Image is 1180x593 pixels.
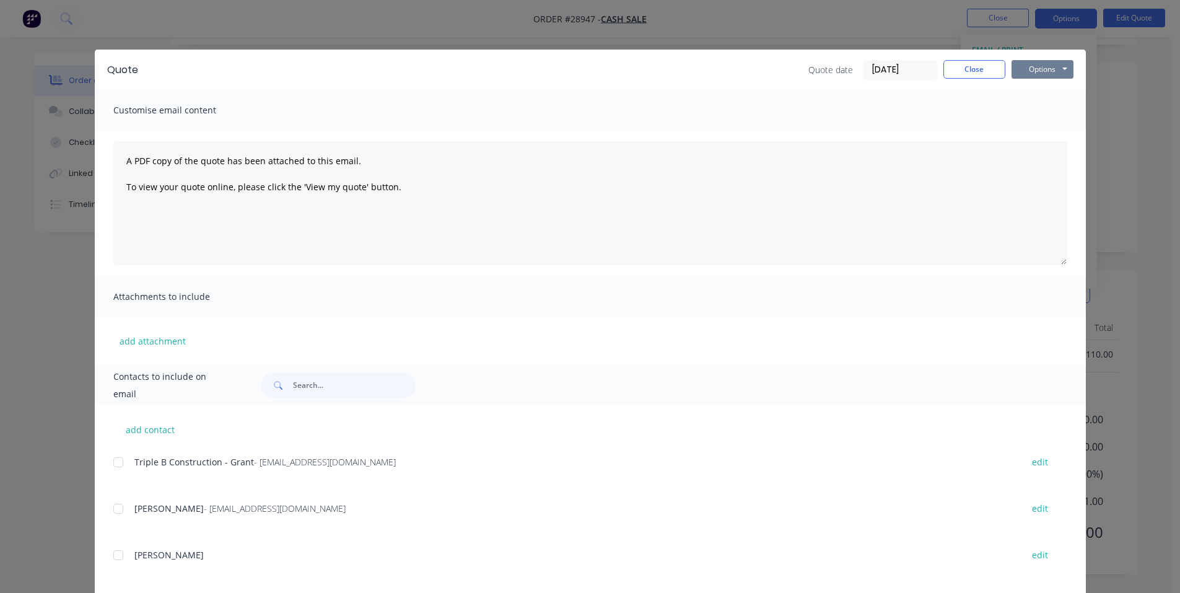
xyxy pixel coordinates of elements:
span: Triple B Construction - Grant [134,456,254,468]
span: [PERSON_NAME] [134,503,204,514]
button: edit [1025,547,1055,563]
span: - [EMAIL_ADDRESS][DOMAIN_NAME] [254,456,396,468]
button: Close [943,60,1005,79]
div: Quote [107,63,138,77]
span: Attachments to include [113,288,250,305]
button: edit [1025,454,1055,470]
span: Customise email content [113,102,250,119]
button: edit [1025,500,1055,517]
span: - [EMAIL_ADDRESS][DOMAIN_NAME] [204,503,346,514]
button: add contact [113,420,188,439]
span: Quote date [808,63,853,76]
span: [PERSON_NAME] [134,549,204,561]
span: Contacts to include on email [113,368,230,403]
button: add attachment [113,332,192,350]
button: Options [1012,60,1073,79]
input: Search... [293,373,416,398]
textarea: A PDF copy of the quote has been attached to this email. To view your quote online, please click ... [113,141,1067,265]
